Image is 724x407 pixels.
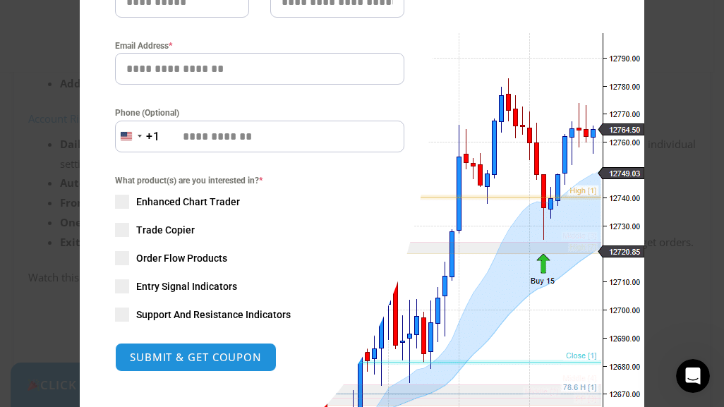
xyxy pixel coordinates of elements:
span: Support And Resistance Indicators [136,308,291,322]
label: Support And Resistance Indicators [115,308,404,322]
span: What product(s) are you interested in? [115,174,404,188]
iframe: Intercom live chat [676,359,710,393]
span: Entry Signal Indicators [136,279,237,293]
span: Trade Copier [136,223,195,237]
label: Order Flow Products [115,251,404,265]
label: Email Address [115,39,404,53]
label: Entry Signal Indicators [115,279,404,293]
div: +1 [146,128,160,146]
label: Enhanced Chart Trader [115,195,404,209]
button: Selected country [115,121,160,152]
button: SUBMIT & GET COUPON [115,343,277,372]
label: Phone (Optional) [115,106,404,120]
span: Order Flow Products [136,251,227,265]
label: Trade Copier [115,223,404,237]
span: Enhanced Chart Trader [136,195,240,209]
